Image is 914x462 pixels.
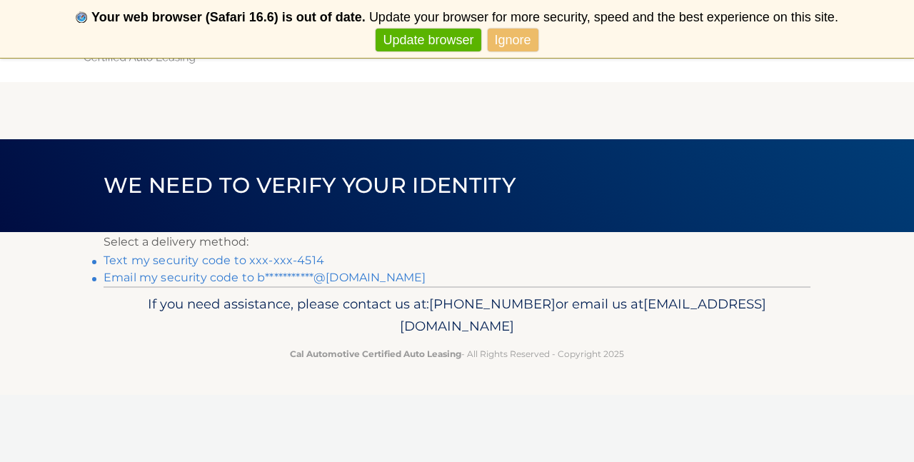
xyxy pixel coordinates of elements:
b: Your web browser (Safari 16.6) is out of date. [91,10,366,24]
p: If you need assistance, please contact us at: or email us at [113,293,801,338]
span: We need to verify your identity [104,172,516,199]
a: Text my security code to xxx-xxx-4514 [104,253,324,267]
span: [PHONE_NUMBER] [429,296,556,312]
p: Select a delivery method: [104,232,810,252]
strong: Cal Automotive Certified Auto Leasing [290,348,461,359]
p: - All Rights Reserved - Copyright 2025 [113,346,801,361]
a: Ignore [488,29,538,52]
a: Update browser [376,29,481,52]
span: Update your browser for more security, speed and the best experience on this site. [369,10,838,24]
